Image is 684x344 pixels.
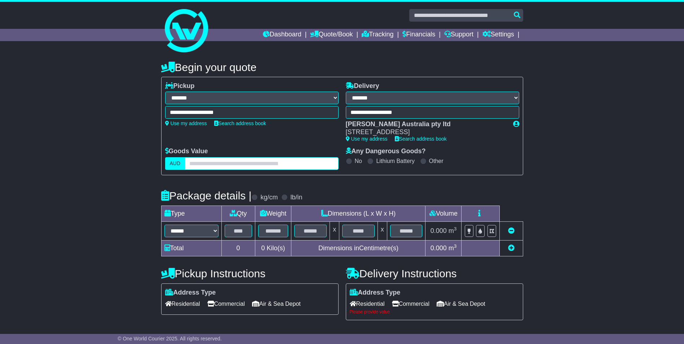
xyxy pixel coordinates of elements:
label: No [355,158,362,164]
td: Dimensions (L x W x H) [291,206,425,221]
div: [STREET_ADDRESS] [346,128,506,136]
td: Qty [221,206,255,221]
span: Air & Sea Depot [252,298,301,309]
a: Dashboard [263,29,301,41]
h4: Package details | [161,190,252,202]
label: lb/in [290,194,302,202]
span: 0 [261,244,265,252]
td: x [330,221,339,240]
h4: Pickup Instructions [161,268,339,279]
span: Commercial [207,298,245,309]
a: Add new item [508,244,515,252]
td: Kilo(s) [255,240,291,256]
td: Total [161,240,221,256]
span: 0.000 [431,227,447,234]
sup: 3 [454,226,457,231]
a: Support [444,29,473,41]
label: Lithium Battery [376,158,415,164]
a: Settings [482,29,514,41]
label: Goods Value [165,147,208,155]
a: Quote/Book [310,29,353,41]
label: Delivery [346,82,379,90]
div: [PERSON_NAME] Australia pty ltd [346,120,506,128]
td: x [378,221,387,240]
label: Address Type [350,289,401,297]
h4: Delivery Instructions [346,268,523,279]
a: Search address book [214,120,266,126]
span: m [449,244,457,252]
span: Air & Sea Depot [437,298,485,309]
a: Use my address [346,136,388,142]
td: Weight [255,206,291,221]
label: Other [429,158,444,164]
label: kg/cm [260,194,278,202]
span: 0.000 [431,244,447,252]
span: Residential [350,298,385,309]
a: Search address book [395,136,447,142]
h4: Begin your quote [161,61,523,73]
span: m [449,227,457,234]
div: Please provide value [350,309,519,314]
label: AUD [165,157,185,170]
span: Commercial [392,298,429,309]
span: © One World Courier 2025. All rights reserved. [118,336,222,341]
sup: 3 [454,243,457,249]
label: Address Type [165,289,216,297]
label: Any Dangerous Goods? [346,147,426,155]
a: Financials [402,29,435,41]
a: Use my address [165,120,207,126]
label: Pickup [165,82,195,90]
td: Type [161,206,221,221]
td: Volume [425,206,462,221]
a: Tracking [362,29,393,41]
td: 0 [221,240,255,256]
a: Remove this item [508,227,515,234]
td: Dimensions in Centimetre(s) [291,240,425,256]
span: Residential [165,298,200,309]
